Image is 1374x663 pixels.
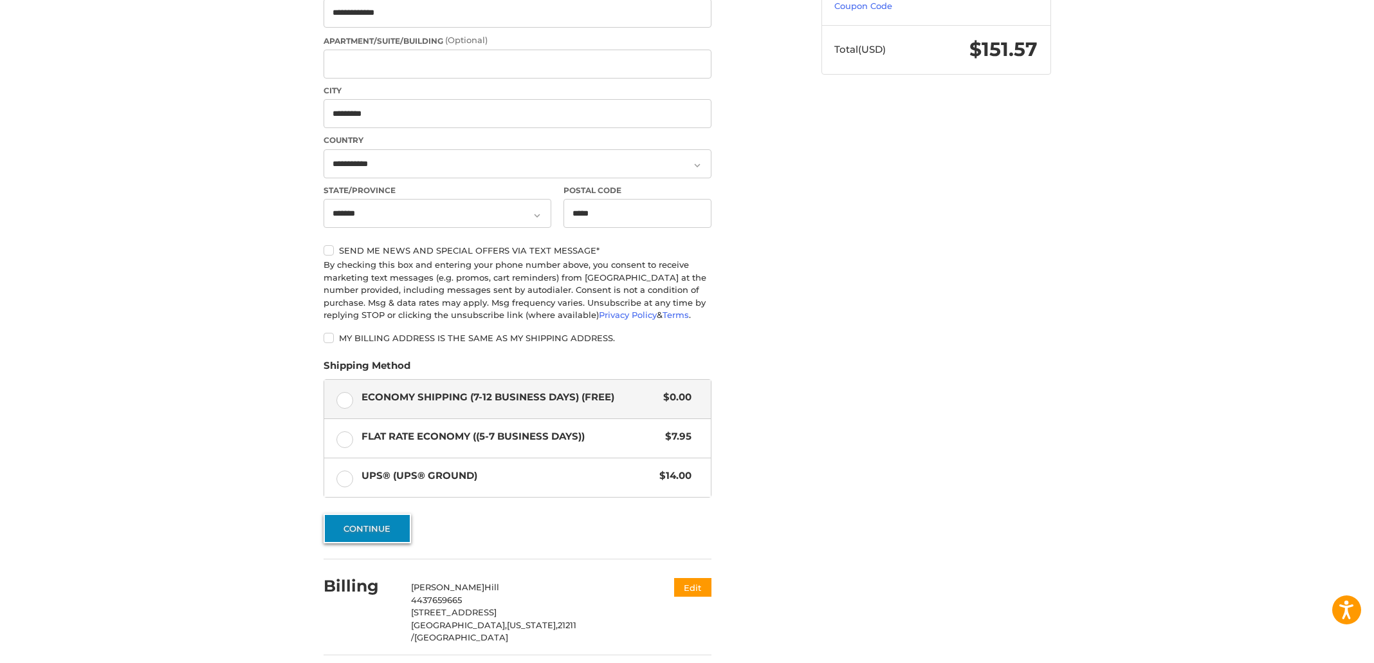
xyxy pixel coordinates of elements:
[507,620,558,630] span: [US_STATE],
[324,245,711,256] label: Send me news and special offers via text message*
[362,390,657,405] span: Economy Shipping (7-12 Business Days) (Free)
[834,1,892,11] a: Coupon Code
[324,333,711,343] label: My billing address is the same as my shipping address.
[411,620,507,630] span: [GEOGRAPHIC_DATA],
[969,37,1038,61] span: $151.57
[411,607,497,617] span: [STREET_ADDRESS]
[362,469,654,483] span: UPS® (UPS® Ground)
[663,310,689,320] a: Terms
[362,429,659,444] span: Flat Rate Economy ((5-7 Business Days))
[324,259,711,322] div: By checking this box and entering your phone number above, you consent to receive marketing text ...
[324,135,711,146] label: Country
[659,429,692,444] span: $7.95
[324,576,399,596] h2: Billing
[445,35,488,45] small: (Optional)
[324,359,410,379] legend: Shipping Method
[414,632,508,642] span: [GEOGRAPHIC_DATA]
[654,469,692,483] span: $14.00
[411,595,462,605] span: 4437659665
[657,390,692,405] span: $0.00
[324,514,411,543] button: Continue
[484,582,499,592] span: Hill
[834,43,886,55] span: Total (USD)
[563,185,711,196] label: Postal Code
[324,85,711,97] label: City
[599,310,657,320] a: Privacy Policy
[411,582,484,592] span: [PERSON_NAME]
[1268,628,1374,663] iframe: Google Customer Reviews
[324,185,551,196] label: State/Province
[674,578,711,597] button: Edit
[324,34,711,47] label: Apartment/Suite/Building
